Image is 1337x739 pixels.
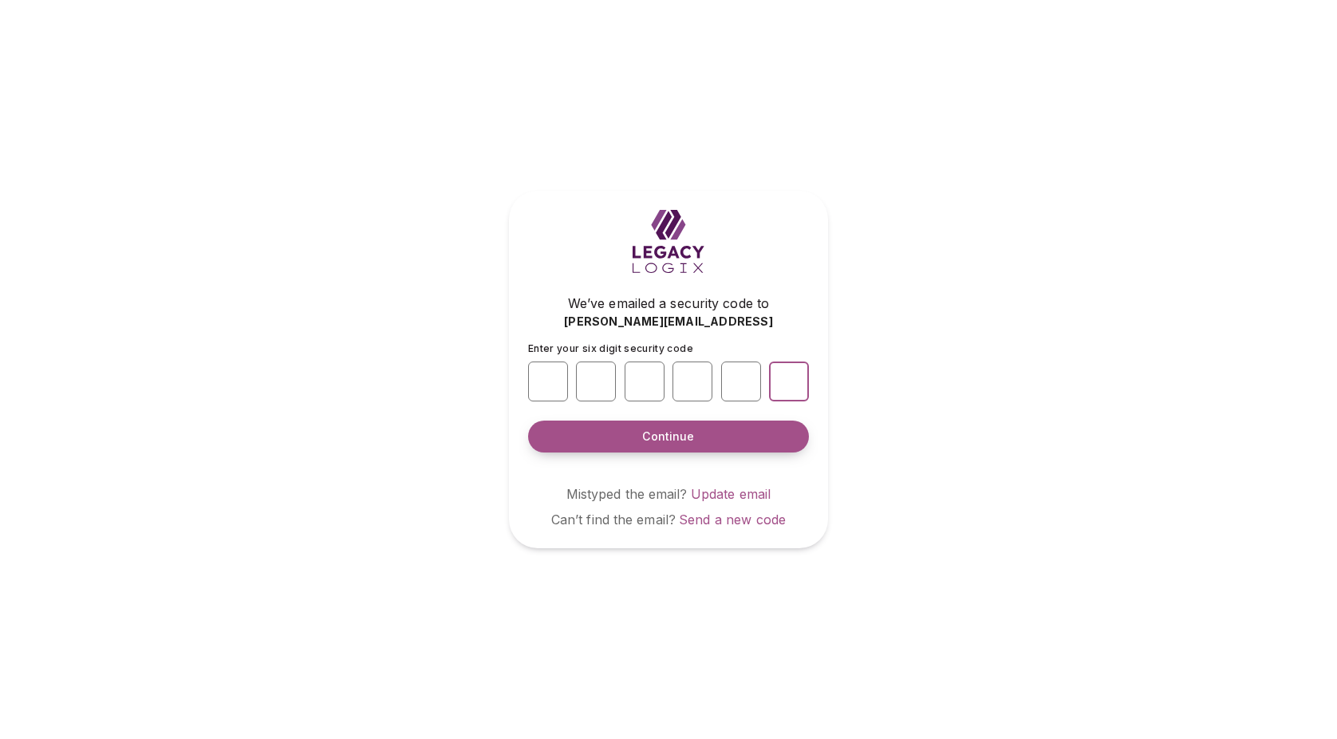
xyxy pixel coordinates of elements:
[679,512,786,528] a: Send a new code
[568,294,769,313] span: We’ve emailed a security code to
[566,486,688,502] span: Mistyped the email?
[528,421,809,452] button: Continue
[528,342,693,354] span: Enter your six digit security code
[564,314,773,330] span: [PERSON_NAME][EMAIL_ADDRESS]
[691,486,771,502] a: Update email
[642,429,694,445] span: Continue
[551,512,676,528] span: Can’t find the email?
